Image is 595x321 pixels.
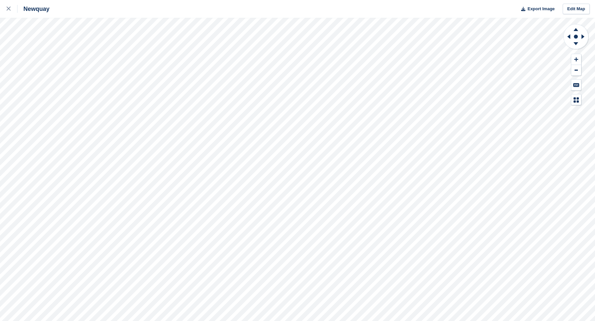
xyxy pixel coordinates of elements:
button: Keyboard Shortcuts [571,80,581,90]
button: Export Image [517,4,555,15]
button: Zoom In [571,54,581,65]
button: Map Legend [571,94,581,105]
div: Newquay [17,5,49,13]
a: Edit Map [563,4,590,15]
span: Export Image [527,6,554,12]
button: Zoom Out [571,65,581,76]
